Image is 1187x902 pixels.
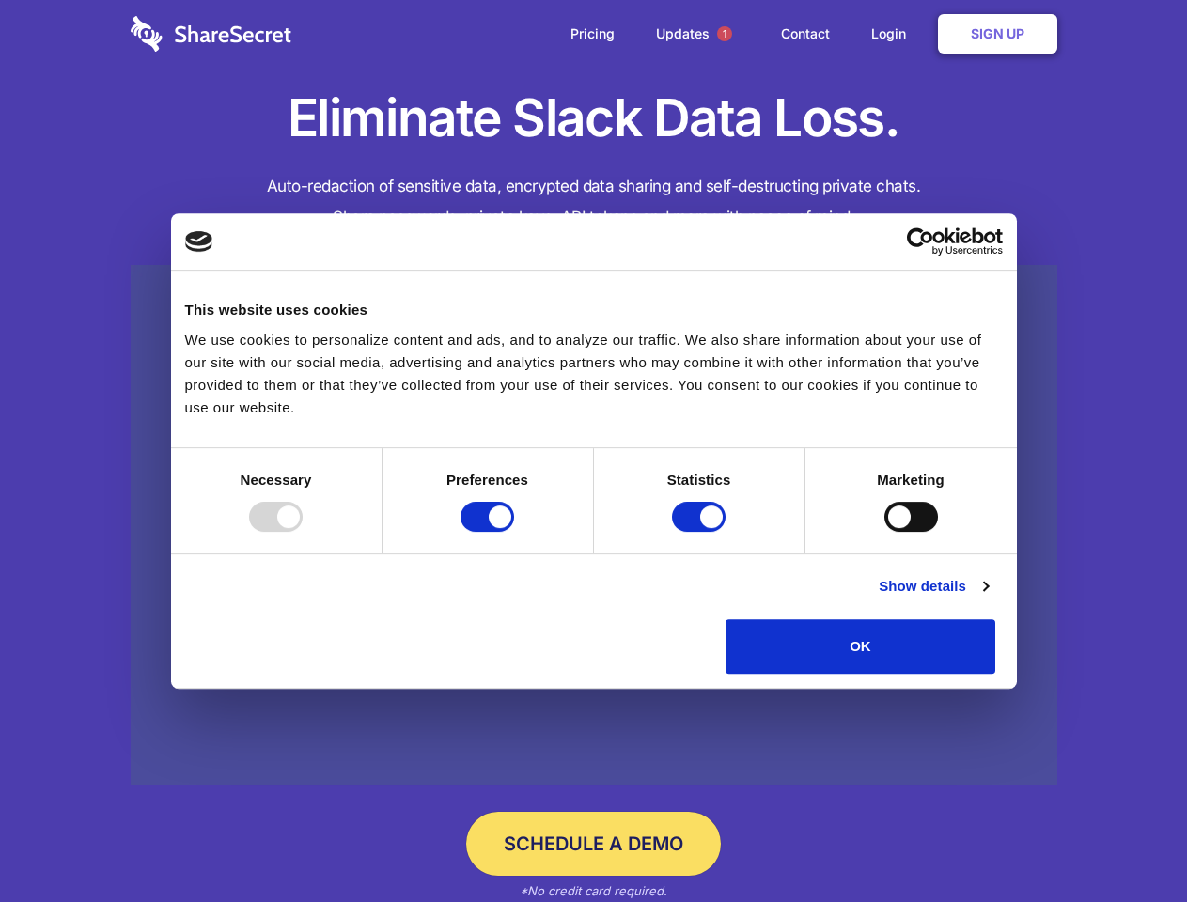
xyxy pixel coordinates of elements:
strong: Preferences [446,472,528,488]
a: Schedule a Demo [466,812,721,876]
strong: Marketing [877,472,945,488]
a: Pricing [552,5,633,63]
a: Login [852,5,934,63]
button: OK [726,619,995,674]
h1: Eliminate Slack Data Loss. [131,85,1057,152]
a: Contact [762,5,849,63]
strong: Statistics [667,472,731,488]
img: logo-wordmark-white-trans-d4663122ce5f474addd5e946df7df03e33cb6a1c49d2221995e7729f52c070b2.svg [131,16,291,52]
div: This website uses cookies [185,299,1003,321]
span: 1 [717,26,732,41]
strong: Necessary [241,472,312,488]
h4: Auto-redaction of sensitive data, encrypted data sharing and self-destructing private chats. Shar... [131,171,1057,233]
img: logo [185,231,213,252]
a: Usercentrics Cookiebot - opens in a new window [838,227,1003,256]
a: Sign Up [938,14,1057,54]
a: Show details [879,575,988,598]
em: *No credit card required. [520,883,667,898]
div: We use cookies to personalize content and ads, and to analyze our traffic. We also share informat... [185,329,1003,419]
a: Wistia video thumbnail [131,265,1057,786]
